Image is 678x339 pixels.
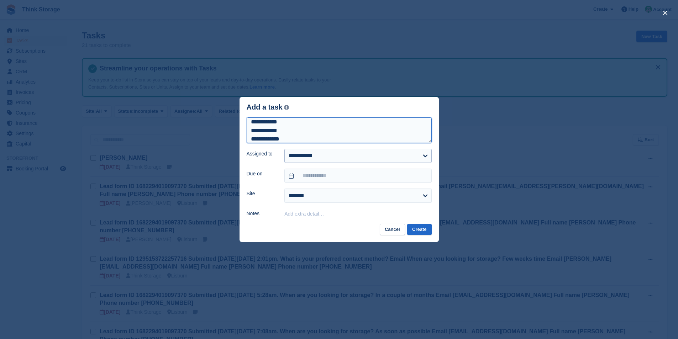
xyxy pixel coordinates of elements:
label: Notes [247,210,276,217]
label: Assigned to [247,150,276,158]
button: Cancel [380,224,405,235]
button: Add extra detail… [284,211,324,217]
button: close [659,7,671,18]
div: Add a task [247,103,289,111]
img: icon-info-grey-7440780725fd019a000dd9b08b2336e03edf1995a4989e88bcd33f0948082b44.svg [284,105,289,110]
label: Due on [247,170,276,178]
label: Site [247,190,276,197]
button: Create [407,224,431,235]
